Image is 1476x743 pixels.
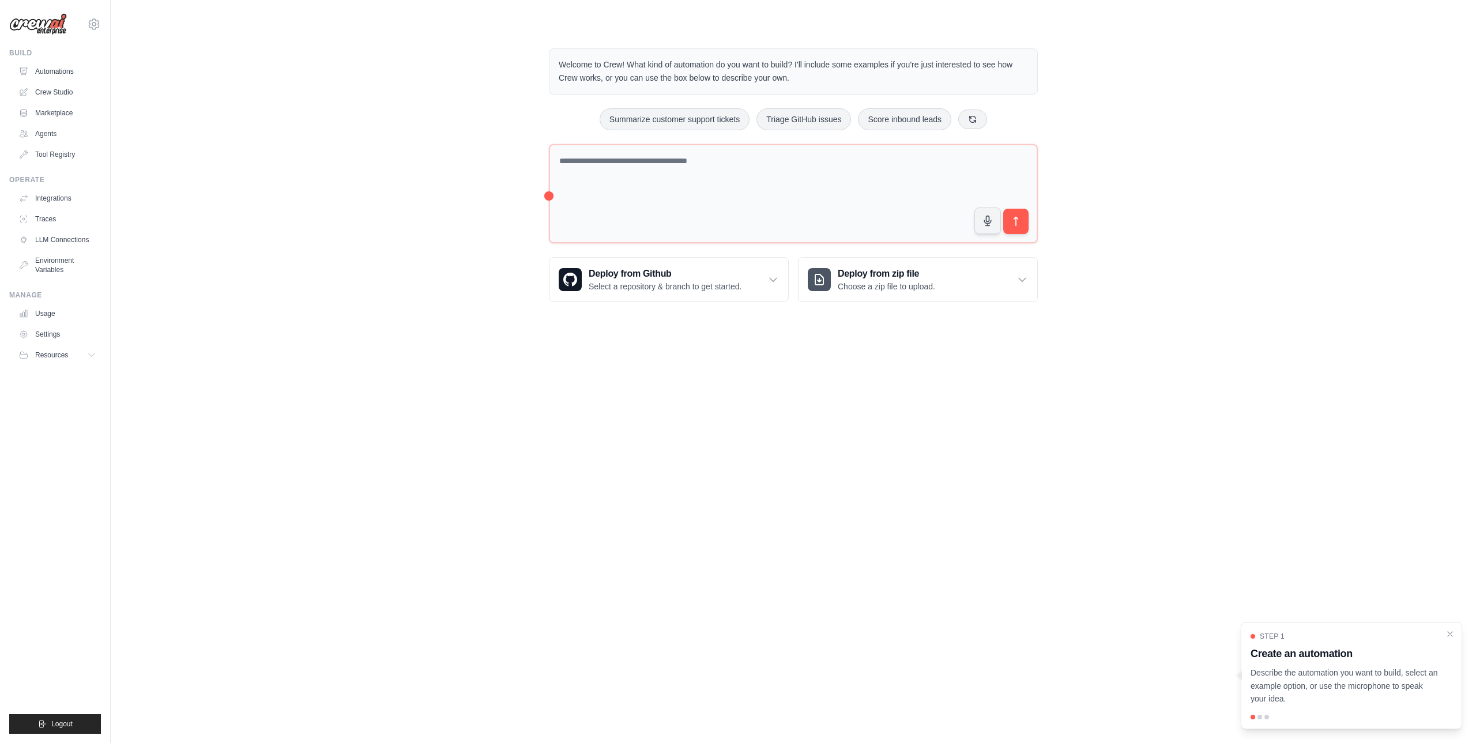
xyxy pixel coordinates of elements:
[14,189,101,208] a: Integrations
[14,125,101,143] a: Agents
[756,108,851,130] button: Triage GitHub issues
[1260,632,1285,641] span: Step 1
[838,281,935,292] p: Choose a zip file to upload.
[589,267,741,281] h3: Deploy from Github
[14,104,101,122] a: Marketplace
[1251,666,1439,706] p: Describe the automation you want to build, select an example option, or use the microphone to spe...
[9,175,101,184] div: Operate
[9,291,101,300] div: Manage
[838,267,935,281] h3: Deploy from zip file
[1445,629,1455,639] button: Close walkthrough
[14,304,101,323] a: Usage
[14,346,101,364] button: Resources
[9,48,101,58] div: Build
[14,62,101,81] a: Automations
[9,13,67,35] img: Logo
[600,108,750,130] button: Summarize customer support tickets
[14,210,101,228] a: Traces
[14,145,101,164] a: Tool Registry
[14,325,101,344] a: Settings
[589,281,741,292] p: Select a repository & branch to get started.
[559,58,1028,85] p: Welcome to Crew! What kind of automation do you want to build? I'll include some examples if you'...
[858,108,951,130] button: Score inbound leads
[14,231,101,249] a: LLM Connections
[14,83,101,101] a: Crew Studio
[51,719,73,729] span: Logout
[1251,646,1439,662] h3: Create an automation
[14,251,101,279] a: Environment Variables
[35,350,68,360] span: Resources
[9,714,101,734] button: Logout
